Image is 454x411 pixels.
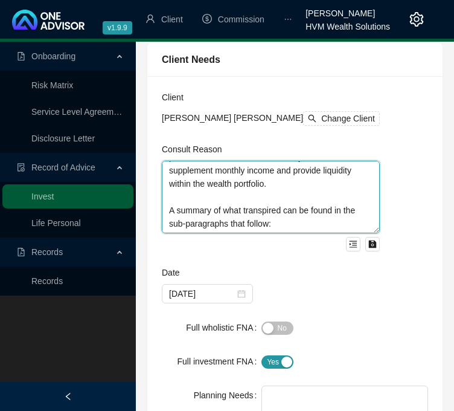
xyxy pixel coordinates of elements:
[218,15,264,24] span: Commission
[177,352,261,371] label: Full investment FNA
[308,114,316,123] span: search
[145,14,155,24] span: user
[12,10,85,30] img: 2df55531c6924b55f21c4cf5d4484680-logo-light.svg
[194,386,262,405] label: Planning Needs
[305,16,390,30] div: HVM Wealth Solutions
[162,113,303,123] span: [PERSON_NAME] [PERSON_NAME]
[31,163,95,172] span: Record of Advice
[162,91,192,104] label: Client
[31,80,73,90] a: Risk Matrix
[368,240,377,248] span: save
[162,52,428,67] div: Client Needs
[17,163,25,172] span: file-done
[64,392,72,401] span: left
[169,287,235,300] input: Select date
[349,240,357,248] span: menu-unfold
[17,52,25,60] span: file-pdf
[31,192,54,201] a: Invest
[31,51,75,61] span: Onboarding
[202,14,212,24] span: dollar
[162,266,188,279] label: Date
[31,276,63,286] a: Records
[31,107,126,117] a: Service Level Agreement
[31,247,63,257] span: Records
[321,112,375,125] span: Change Client
[186,318,261,337] label: Full wholistic FNA
[17,248,25,256] span: file-pdf
[31,134,95,143] a: Disclosure Letter
[305,3,390,16] div: [PERSON_NAME]
[284,15,292,24] span: ellipsis
[162,161,380,233] textarea: This Record of Advice (ROA) serves to document the sequence of steps that were taken which led to...
[161,15,183,24] span: Client
[303,111,380,126] button: Change Client
[31,218,81,228] a: Life Personal
[162,143,231,156] label: Consult Reason
[409,12,424,27] span: setting
[103,21,132,34] span: v1.9.9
